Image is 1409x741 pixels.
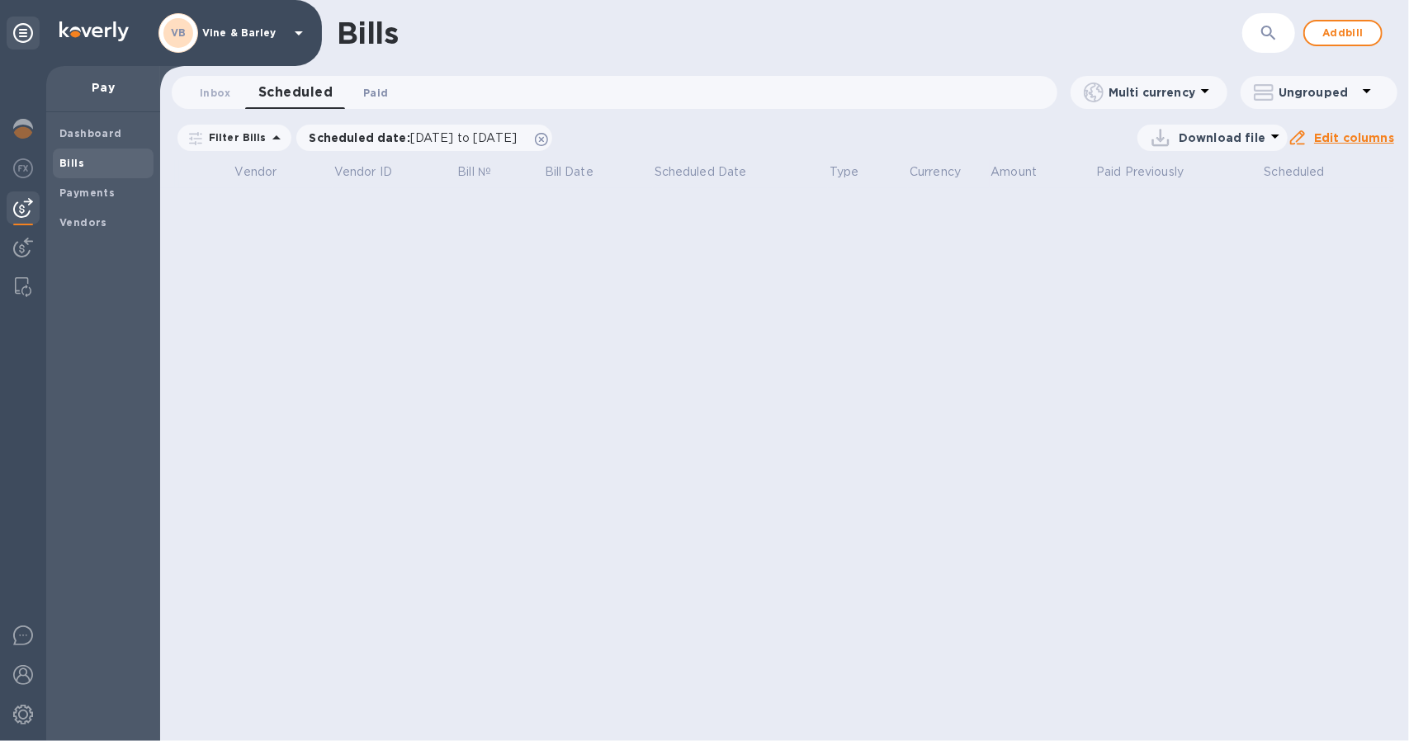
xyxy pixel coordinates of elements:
span: Amount [991,163,1058,181]
span: [DATE] to [DATE] [410,131,517,144]
img: Logo [59,21,129,41]
p: Scheduled Date [655,163,747,181]
span: Paid Previously [1096,163,1205,181]
img: Foreign exchange [13,158,33,178]
span: Scheduled [1265,163,1346,181]
button: Addbill [1303,20,1383,46]
span: Bill Date [545,163,615,181]
span: Scheduled [258,81,333,104]
p: Filter Bills [202,130,267,144]
b: Dashboard [59,127,122,139]
u: Edit columns [1314,131,1394,144]
p: Bill № [457,163,491,181]
p: Ungrouped [1279,84,1357,101]
p: Currency [910,163,961,181]
p: Scheduled date : [310,130,526,146]
p: Multi currency [1109,84,1195,101]
p: Type [830,163,859,181]
p: Vendor [234,163,277,181]
h1: Bills [337,16,398,50]
p: Amount [991,163,1037,181]
span: Bill № [457,163,513,181]
p: Vine & Barley [202,27,285,39]
span: Scheduled Date [655,163,768,181]
span: Vendor ID [334,163,414,181]
p: Paid Previously [1096,163,1184,181]
b: VB [171,26,187,39]
p: Pay [59,79,147,96]
span: Inbox [200,84,231,101]
p: Vendor ID [334,163,392,181]
b: Bills [59,157,84,169]
p: Bill Date [545,163,593,181]
span: Type [830,163,881,181]
span: Paid [363,84,388,101]
b: Payments [59,186,115,199]
p: Scheduled [1265,163,1325,181]
span: Vendor [234,163,298,181]
span: Add bill [1318,23,1368,43]
div: Unpin categories [7,17,40,50]
b: Vendors [59,216,107,229]
p: Download file [1179,130,1265,146]
div: Scheduled date:[DATE] to [DATE] [296,125,553,151]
